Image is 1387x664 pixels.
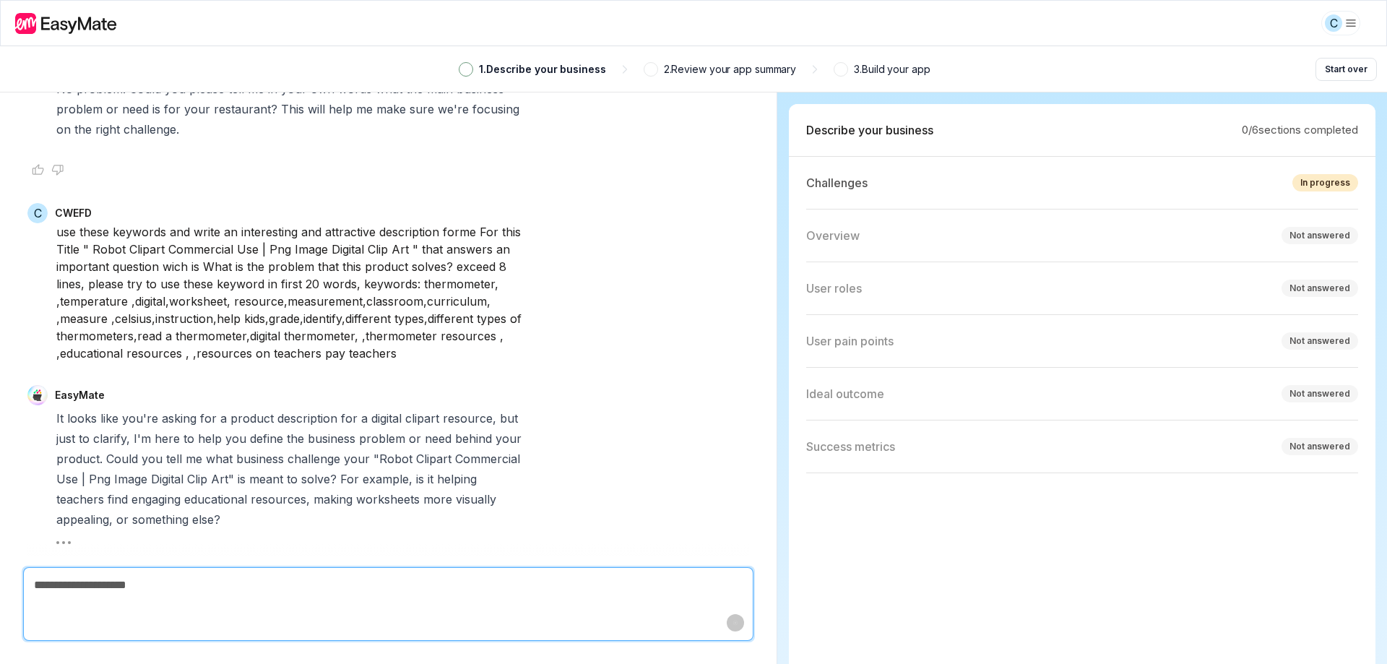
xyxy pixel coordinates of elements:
[122,408,158,428] span: you're
[479,61,606,77] p: 1 . Describe your business
[806,332,894,350] p: User pain points
[806,280,862,297] p: User roles
[56,223,526,362] div: use these keywords and write an interesting and attractive description forme For this Title " Rob...
[79,428,90,449] span: to
[854,61,930,77] p: 3 . Build your app
[1289,387,1350,400] div: Not answered
[106,99,118,119] span: or
[192,509,220,530] span: else?
[301,469,337,489] span: solve?
[340,469,359,489] span: For
[361,408,368,428] span: a
[416,469,424,489] span: is
[373,449,412,469] span: "Robot
[423,489,452,509] span: more
[200,408,217,428] span: for
[308,99,325,119] span: will
[456,489,496,509] span: visually
[356,99,373,119] span: me
[443,408,496,428] span: resource,
[214,99,277,119] span: restaurant?
[183,428,194,449] span: to
[251,489,310,509] span: resources,
[1242,122,1358,139] p: 0 / 6 sections completed
[1289,229,1350,242] div: Not answered
[162,408,196,428] span: asking
[122,99,149,119] span: need
[93,428,130,449] span: clarify,
[67,408,97,428] span: looks
[287,428,304,449] span: the
[438,99,469,119] span: we're
[376,99,406,119] span: make
[152,99,160,119] span: is
[56,99,103,119] span: problem
[1289,282,1350,295] div: Not answered
[89,469,111,489] span: Png
[56,509,113,530] span: appealing,
[134,428,151,449] span: I'm
[186,449,202,469] span: me
[184,489,247,509] span: educational
[225,428,246,449] span: you
[250,428,283,449] span: define
[416,449,451,469] span: Clipart
[187,469,207,489] span: Clip
[56,428,75,449] span: just
[56,469,78,489] span: Use
[55,388,105,402] p: EasyMate
[806,227,860,244] p: Overview
[124,119,179,139] span: challenge.
[664,61,797,77] p: 2 . Review your app summary
[806,174,868,191] p: Challenges
[1289,335,1350,348] div: Not answered
[56,119,71,139] span: on
[341,408,358,428] span: for
[230,408,274,428] span: product
[472,99,519,119] span: focusing
[1325,14,1342,32] div: C
[55,206,92,220] p: CWEFD
[142,449,163,469] span: you
[806,121,933,139] p: Describe your business
[288,449,340,469] span: challenge
[437,469,477,489] span: helping
[455,449,520,469] span: Commercial
[1315,58,1377,81] button: Start over
[281,99,304,119] span: This
[1289,440,1350,453] div: Not answered
[425,428,451,449] span: need
[27,203,48,223] span: C
[236,449,284,469] span: business
[314,489,353,509] span: making
[116,509,129,530] span: or
[277,408,337,428] span: description
[1300,176,1350,189] div: In progress
[56,408,64,428] span: It
[220,408,227,428] span: a
[308,428,355,449] span: business
[359,428,405,449] span: problem
[114,469,147,489] span: Image
[82,469,85,489] span: |
[131,489,181,509] span: engaging
[238,469,246,489] span: is
[344,449,370,469] span: your
[198,428,222,449] span: help
[56,449,103,469] span: product.
[363,469,412,489] span: example,
[164,99,181,119] span: for
[184,99,210,119] span: your
[155,428,180,449] span: here
[249,469,283,489] span: meant
[405,408,439,428] span: clipart
[371,408,402,428] span: digital
[410,99,434,119] span: sure
[455,428,492,449] span: behind
[100,408,118,428] span: like
[500,408,518,428] span: but
[428,469,433,489] span: it
[108,489,128,509] span: find
[166,449,182,469] span: tell
[806,438,895,455] p: Success metrics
